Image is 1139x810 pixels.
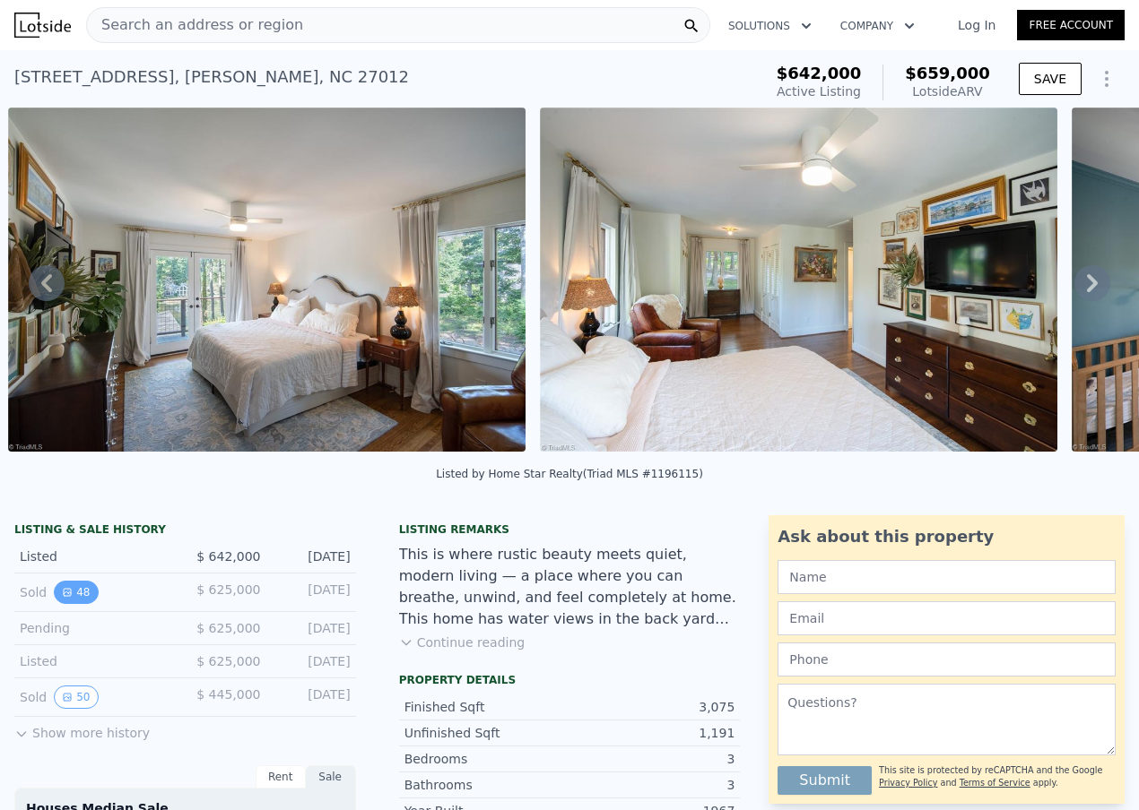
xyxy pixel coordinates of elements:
[404,698,569,716] div: Finished Sqft
[20,619,170,637] div: Pending
[778,601,1116,635] input: Email
[540,108,1057,452] img: Sale: 169730504 Parcel: 69317445
[196,549,260,564] span: $ 642,000
[778,642,1116,676] input: Phone
[20,547,170,565] div: Listed
[196,654,260,668] span: $ 625,000
[569,724,735,742] div: 1,191
[14,13,71,38] img: Lotside
[569,776,735,794] div: 3
[274,685,350,709] div: [DATE]
[777,84,861,99] span: Active Listing
[1019,63,1082,95] button: SAVE
[399,673,741,687] div: Property details
[879,759,1116,795] div: This site is protected by reCAPTCHA and the Google and apply.
[826,10,929,42] button: Company
[778,524,1116,549] div: Ask about this property
[196,582,260,597] span: $ 625,000
[936,16,1017,34] a: Log In
[274,547,350,565] div: [DATE]
[20,581,170,604] div: Sold
[14,717,150,742] button: Show more history
[399,522,741,537] div: Listing remarks
[399,633,526,651] button: Continue reading
[1017,10,1125,40] a: Free Account
[778,766,872,795] button: Submit
[569,698,735,716] div: 3,075
[404,776,569,794] div: Bathrooms
[777,64,862,82] span: $642,000
[1089,61,1125,97] button: Show Options
[905,82,990,100] div: Lotside ARV
[87,14,303,36] span: Search an address or region
[14,522,356,540] div: LISTING & SALE HISTORY
[436,468,703,480] div: Listed by Home Star Realty (Triad MLS #1196115)
[14,65,409,90] div: [STREET_ADDRESS] , [PERSON_NAME] , NC 27012
[404,724,569,742] div: Unfinished Sqft
[905,64,990,82] span: $659,000
[274,619,350,637] div: [DATE]
[54,581,98,604] button: View historical data
[274,652,350,670] div: [DATE]
[54,685,98,709] button: View historical data
[274,581,350,604] div: [DATE]
[196,621,260,635] span: $ 625,000
[306,765,356,788] div: Sale
[196,687,260,702] span: $ 445,000
[714,10,826,42] button: Solutions
[8,108,526,452] img: Sale: 169730504 Parcel: 69317445
[404,750,569,768] div: Bedrooms
[20,685,170,709] div: Sold
[20,652,170,670] div: Listed
[778,560,1116,594] input: Name
[256,765,306,788] div: Rent
[879,778,937,788] a: Privacy Policy
[960,778,1030,788] a: Terms of Service
[569,750,735,768] div: 3
[399,544,741,630] div: This is where rustic beauty meets quiet, modern living — a place where you can breathe, unwind, a...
